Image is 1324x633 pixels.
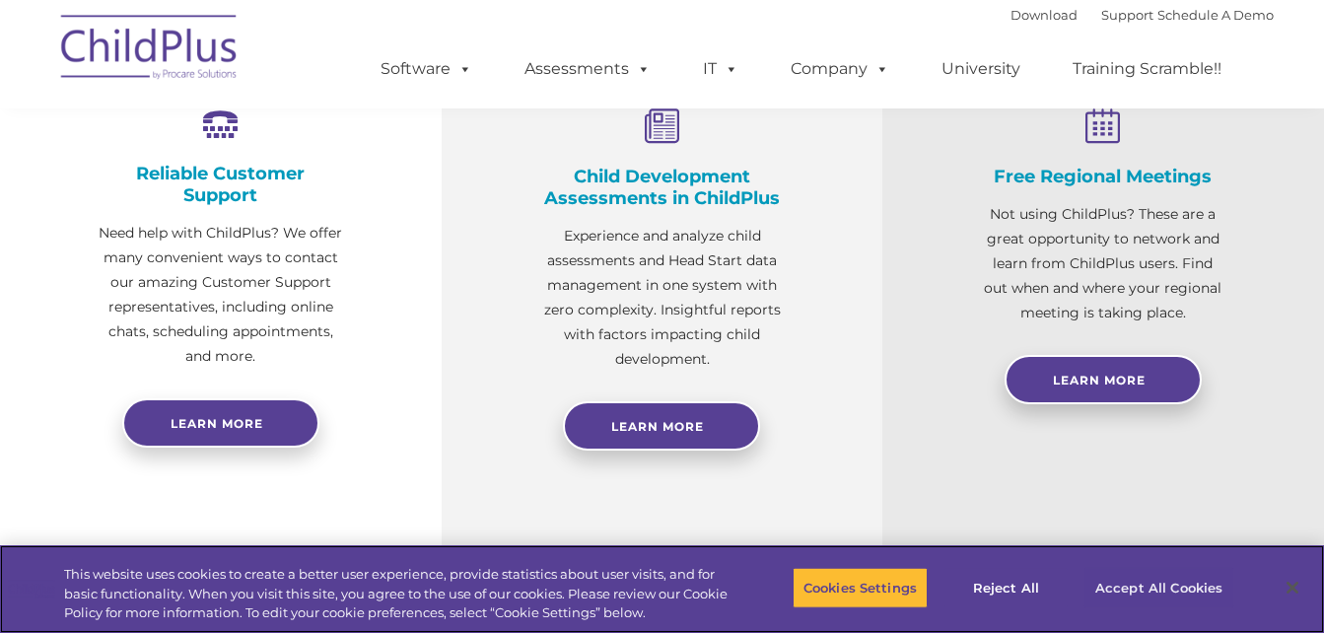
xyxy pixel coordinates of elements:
[540,166,785,209] h4: Child Development Assessments in ChildPlus
[64,565,729,623] div: This website uses cookies to create a better user experience, provide statistics about user visit...
[611,419,704,434] span: Learn More
[1010,7,1078,23] a: Download
[540,224,785,372] p: Experience and analyze child assessments and Head Start data management in one system with zero c...
[922,49,1040,89] a: University
[361,49,492,89] a: Software
[1084,567,1233,608] button: Accept All Cookies
[274,130,334,145] span: Last name
[981,166,1225,187] h4: Free Regional Meetings
[793,567,928,608] button: Cookies Settings
[1101,7,1153,23] a: Support
[505,49,670,89] a: Assessments
[1271,566,1314,609] button: Close
[1053,373,1146,387] span: Learn More
[99,163,343,206] h4: Reliable Customer Support
[122,398,319,448] a: Learn more
[944,567,1068,608] button: Reject All
[1053,49,1241,89] a: Training Scramble!!
[51,1,248,100] img: ChildPlus by Procare Solutions
[274,211,358,226] span: Phone number
[1005,355,1202,404] a: Learn More
[771,49,909,89] a: Company
[99,221,343,369] p: Need help with ChildPlus? We offer many convenient ways to contact our amazing Customer Support r...
[981,202,1225,325] p: Not using ChildPlus? These are a great opportunity to network and learn from ChildPlus users. Fin...
[563,401,760,451] a: Learn More
[1010,7,1274,23] font: |
[683,49,758,89] a: IT
[1157,7,1274,23] a: Schedule A Demo
[171,416,263,431] span: Learn more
